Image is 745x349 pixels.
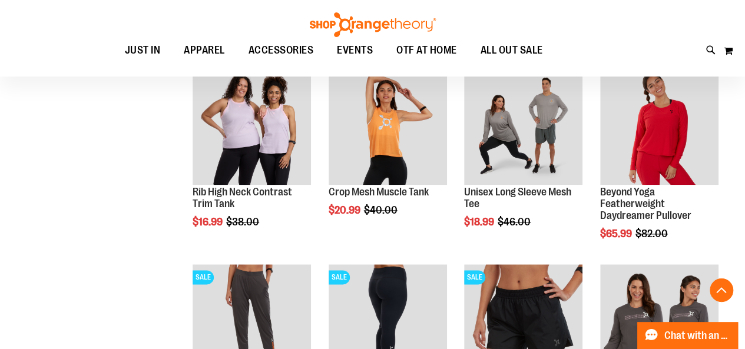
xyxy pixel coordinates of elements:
a: Rib High Neck Contrast Trim Tank [193,186,292,210]
span: APPAREL [184,37,225,64]
span: $38.00 [226,216,261,228]
img: Unisex Long Sleeve Mesh Tee primary image [464,67,582,185]
a: Unisex Long Sleeve Mesh Tee [464,186,571,210]
div: product [458,61,588,258]
span: $20.99 [329,204,362,216]
span: $40.00 [364,204,399,216]
img: Crop Mesh Muscle Tank primary image [329,67,447,185]
a: Crop Mesh Muscle Tank primary image [329,67,447,187]
span: SALE [464,270,485,284]
span: ALL OUT SALE [481,37,543,64]
a: Beyond Yoga Featherweight Daydreamer Pullover [600,186,691,221]
span: SALE [193,270,214,284]
span: $16.99 [193,216,224,228]
div: product [594,61,724,270]
img: Shop Orangetheory [308,12,438,37]
span: OTF AT HOME [396,37,457,64]
div: product [323,61,453,246]
span: ACCESSORIES [249,37,314,64]
span: Chat with an Expert [664,330,731,341]
img: Rib Tank w/ Contrast Binding primary image [193,67,311,185]
span: $46.00 [498,216,532,228]
span: EVENTS [337,37,373,64]
a: Unisex Long Sleeve Mesh Tee primary image [464,67,582,187]
a: Crop Mesh Muscle Tank [329,186,429,198]
span: $82.00 [635,228,670,240]
a: Rib Tank w/ Contrast Binding primary image [193,67,311,187]
span: $18.99 [464,216,496,228]
span: JUST IN [125,37,161,64]
span: $65.99 [600,228,634,240]
button: Back To Top [710,278,733,302]
button: Chat with an Expert [637,322,739,349]
img: Product image for Beyond Yoga Featherweight Daydreamer Pullover [600,67,718,185]
div: product [187,61,317,258]
a: Product image for Beyond Yoga Featherweight Daydreamer Pullover [600,67,718,187]
span: SALE [329,270,350,284]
